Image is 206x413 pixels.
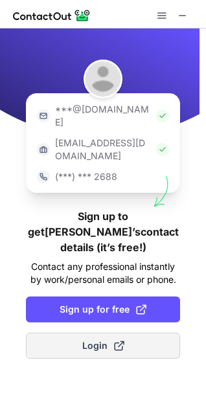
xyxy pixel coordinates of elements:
[37,170,50,183] img: https://contactout.com/extension/app/static/media/login-phone-icon.bacfcb865e29de816d437549d7f4cb...
[37,143,50,156] img: https://contactout.com/extension/app/static/media/login-work-icon.638a5007170bc45168077fde17b29a1...
[84,60,122,98] img: Laura Osorio
[26,260,180,286] p: Contact any professional instantly by work/personal emails or phone.
[156,143,169,156] img: Check Icon
[156,109,169,122] img: Check Icon
[37,109,50,122] img: https://contactout.com/extension/app/static/media/login-email-icon.f64bce713bb5cd1896fef81aa7b14a...
[26,296,180,322] button: Sign up for free
[26,208,180,255] h1: Sign up to get [PERSON_NAME]’s contact details (it’s free!)
[55,137,151,162] p: [EMAIL_ADDRESS][DOMAIN_NAME]
[13,8,91,23] img: ContactOut v5.3.10
[82,339,124,352] span: Login
[55,103,151,129] p: ***@[DOMAIN_NAME]
[60,303,146,316] span: Sign up for free
[26,333,180,359] button: Login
